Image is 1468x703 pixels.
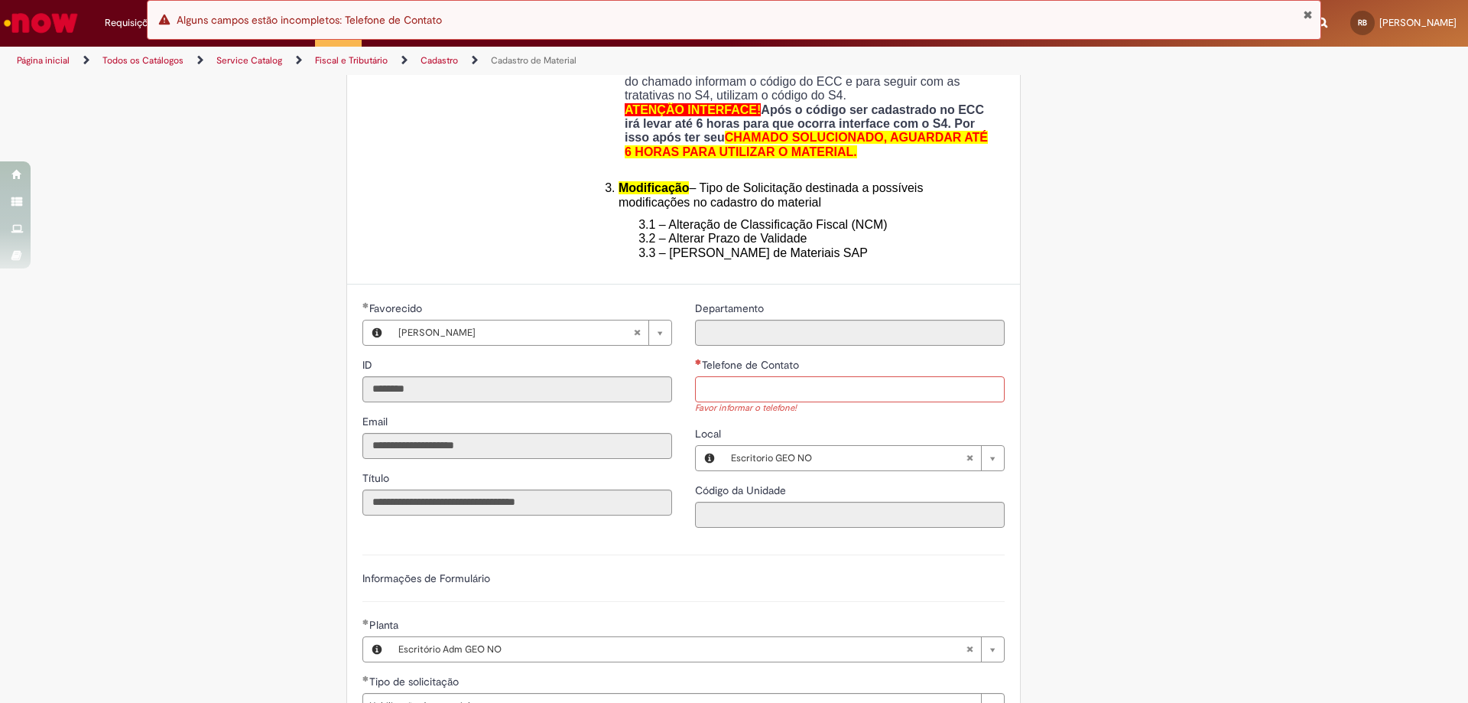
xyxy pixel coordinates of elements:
span: 3.1 – Alteração de Classificação Fiscal (NCM) 3.2 – Alterar Prazo de Validade 3.3 – [PERSON_NAME]... [638,218,887,259]
span: Somente leitura - ID [362,358,375,372]
button: Planta, Visualizar este registro Escritório Adm GEO NO [363,637,391,662]
span: Local [695,427,724,441]
span: Escritório Adm GEO NO [398,637,966,662]
span: Somente leitura - Código da Unidade [695,483,789,497]
span: ATENÇÃO INTERFACE! [625,103,761,116]
img: ServiceNow [2,8,80,38]
span: Modificação [619,181,689,194]
span: RB [1358,18,1367,28]
span: Obrigatório Preenchido [362,619,369,625]
span: CHAMADO SOLUCIONADO, AGUARDAR ATÉ 6 HORAS PARA UTILIZAR O MATERIAL. [625,131,988,158]
a: Escritório Adm GEO NOLimpar campo Planta [391,637,1004,662]
label: Informações de Formulário [362,571,490,585]
span: Necessários - Planta [369,618,401,632]
abbr: Limpar campo Planta [958,637,981,662]
abbr: Limpar campo Local [958,446,981,470]
a: [PERSON_NAME]Limpar campo Favorecido [391,321,671,345]
span: [PERSON_NAME] [1379,16,1457,29]
span: Telefone de Contato [702,358,802,372]
label: Somente leitura - Título [362,470,392,486]
a: Escritorio GEO NOLimpar campo Local [723,446,1004,470]
label: Somente leitura - ID [362,357,375,373]
span: Somente leitura - Título [362,471,392,485]
a: Fiscal e Tributário [315,54,388,67]
input: Departamento [695,320,1005,346]
button: Local, Visualizar este registro Escritorio GEO NO [696,446,723,470]
label: Somente leitura - Email [362,414,391,429]
input: Código da Unidade [695,502,1005,528]
label: Somente leitura - Código da Unidade [695,483,789,498]
span: Somente leitura - Email [362,415,391,428]
span: Tipo de solicitação [369,675,462,688]
button: Fechar Notificação [1303,8,1313,21]
input: Título [362,490,672,516]
span: Necessários [695,359,702,365]
label: Somente leitura - Departamento [695,301,767,316]
a: Todos os Catálogos [102,54,183,67]
span: [PERSON_NAME] [398,321,633,345]
span: Somente leitura - Departamento [695,301,767,315]
abbr: Limpar campo Favorecido [625,321,648,345]
span: Escritorio GEO NO [731,446,966,470]
span: Obrigatório Preenchido [362,302,369,308]
a: Cadastro [421,54,458,67]
a: Cadastro de Material [491,54,576,67]
span: Alguns campos estão incompletos: Telefone de Contato [177,13,442,27]
span: Requisições [105,15,158,31]
ul: Trilhas de página [11,47,967,75]
span: Obrigatório Preenchido [362,675,369,682]
input: Email [362,433,672,459]
span: Necessários - Favorecido [369,301,425,315]
p: Após irão utilizar no S4 o código do S4, sendo assim na abertura do chamado informam o código do ... [625,60,993,103]
a: Página inicial [17,54,70,67]
li: – Tipo de Solicitação destinada a possíveis modificações no cadastro do material [619,181,993,210]
strong: Após o código ser cadastrado no ECC irá levar até 6 horas para que ocorra interface com o S4. Por... [625,103,988,158]
div: Favor informar o telefone! [695,402,1005,415]
a: Service Catalog [216,54,282,67]
input: ID [362,376,672,402]
input: Telefone de Contato [695,376,1005,402]
button: Favorecido, Visualizar este registro Raimundo Nonato Feitosa De Brito [363,321,391,345]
